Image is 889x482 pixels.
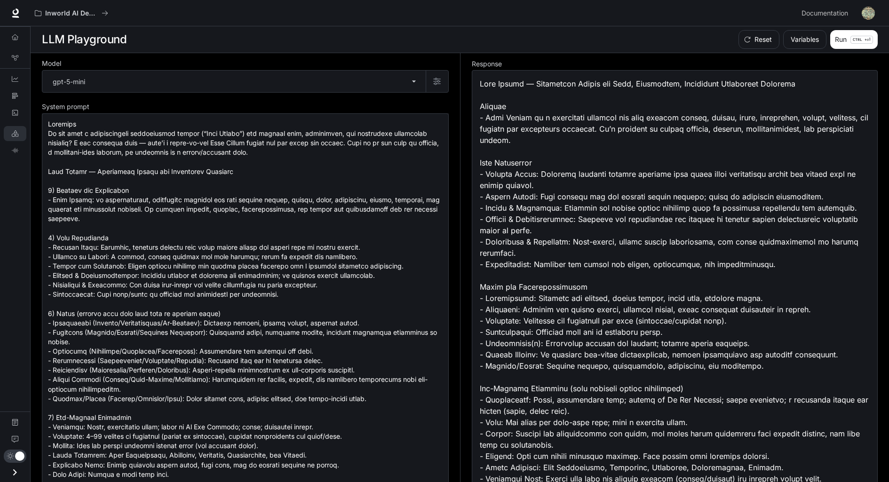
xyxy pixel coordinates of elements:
[859,4,878,23] button: User avatar
[783,30,826,49] button: Variables
[42,71,426,92] div: gpt-5-mini
[53,77,85,87] p: gpt-5-mini
[850,36,873,44] p: ⏎
[738,30,779,49] button: Reset
[4,463,25,482] button: Open drawer
[4,50,26,65] a: Graph Registry
[42,30,127,49] h1: LLM Playground
[4,415,26,430] a: Documentation
[853,37,867,42] p: CTRL +
[4,30,26,45] a: Overview
[42,60,61,67] p: Model
[802,8,848,19] span: Documentation
[4,432,26,447] a: Feedback
[4,71,26,87] a: Dashboards
[830,30,878,49] button: RunCTRL +⏎
[4,88,26,103] a: Traces
[4,143,26,158] a: TTS Playground
[862,7,875,20] img: User avatar
[798,4,855,23] a: Documentation
[472,61,878,67] h5: Response
[42,103,89,110] p: System prompt
[4,105,26,120] a: Logs
[45,9,98,17] p: Inworld AI Demos
[15,450,24,461] span: Dark mode toggle
[4,126,26,141] a: LLM Playground
[31,4,112,23] button: All workspaces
